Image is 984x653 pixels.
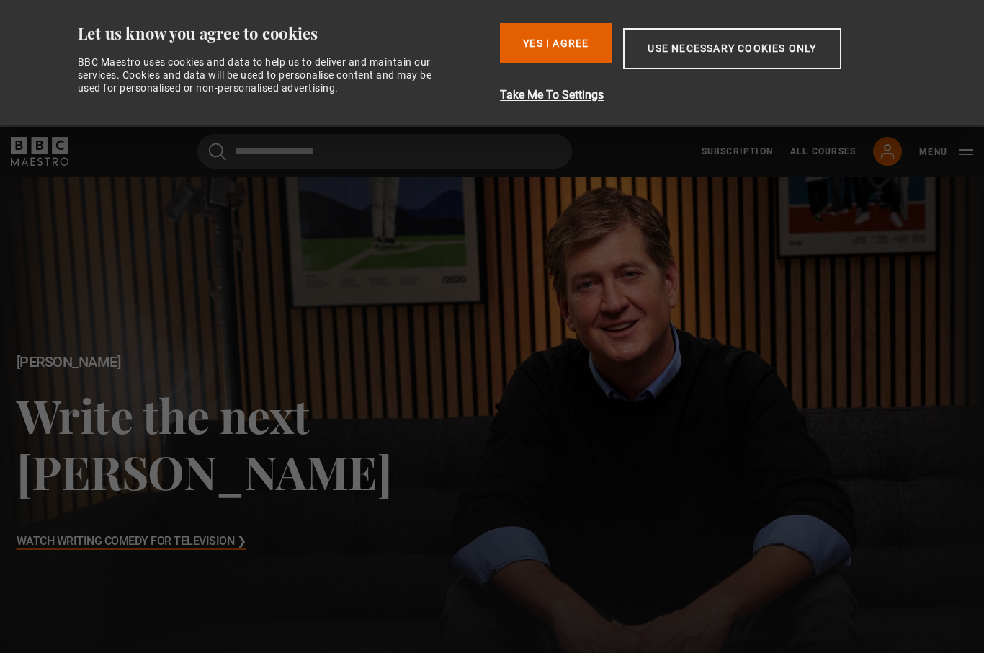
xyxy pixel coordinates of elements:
h3: Watch Writing Comedy for Television ❯ [17,531,246,553]
a: All Courses [790,145,856,158]
div: Let us know you agree to cookies [78,23,489,44]
button: Toggle navigation [919,145,973,159]
button: Use necessary cookies only [623,28,841,69]
h3: Write the next [PERSON_NAME] [17,387,493,499]
div: BBC Maestro uses cookies and data to help us to deliver and maintain our services. Cookies and da... [78,55,448,95]
a: Subscription [702,145,773,158]
svg: BBC Maestro [11,137,68,166]
input: Search [197,134,572,169]
button: Take Me To Settings [500,86,917,104]
button: Yes I Agree [500,23,612,63]
h2: [PERSON_NAME] [17,354,493,370]
button: Submit the search query [209,143,226,161]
